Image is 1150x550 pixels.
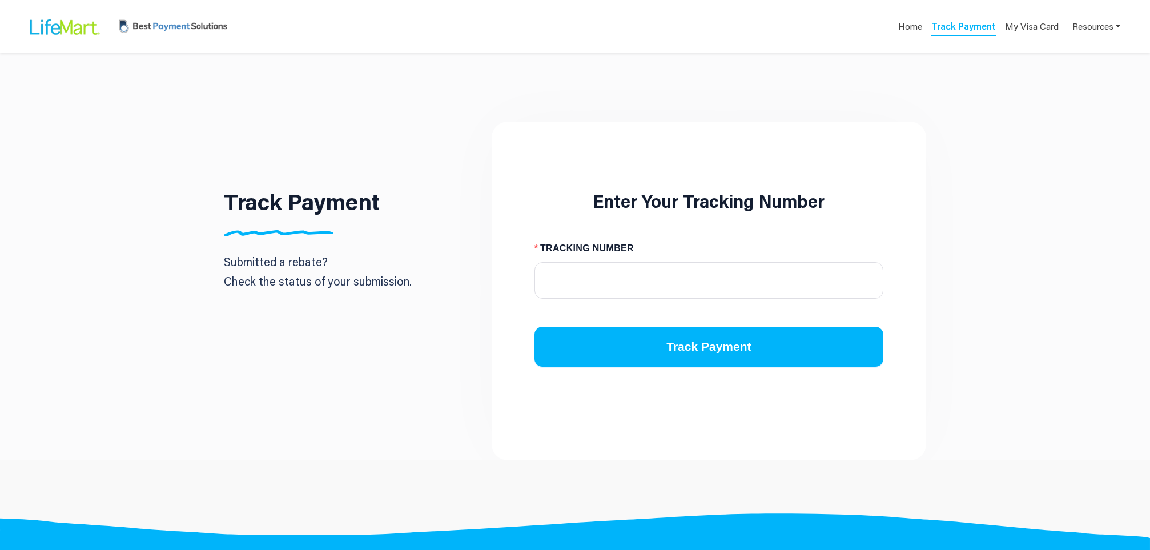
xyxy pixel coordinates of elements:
a: Track Payment [931,20,996,36]
a: LifeMart LogoBPS Logo [21,7,230,46]
button: Track Payment [534,327,883,367]
h1: Track Payment [224,190,380,213]
a: Resources [1072,15,1120,38]
a: Home [898,20,922,37]
a: My Visa Card [1005,15,1059,38]
span: TRACKING NUMBER [540,239,634,258]
p: Submitted a rebate? Check the status of your submission. [224,252,412,291]
img: LifeMart Logo [21,9,106,45]
img: BPS Logo [116,7,230,46]
span: Track Payment [666,338,751,356]
img: Divider [224,230,333,236]
h2: Enter Your Tracking Number [534,192,883,210]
